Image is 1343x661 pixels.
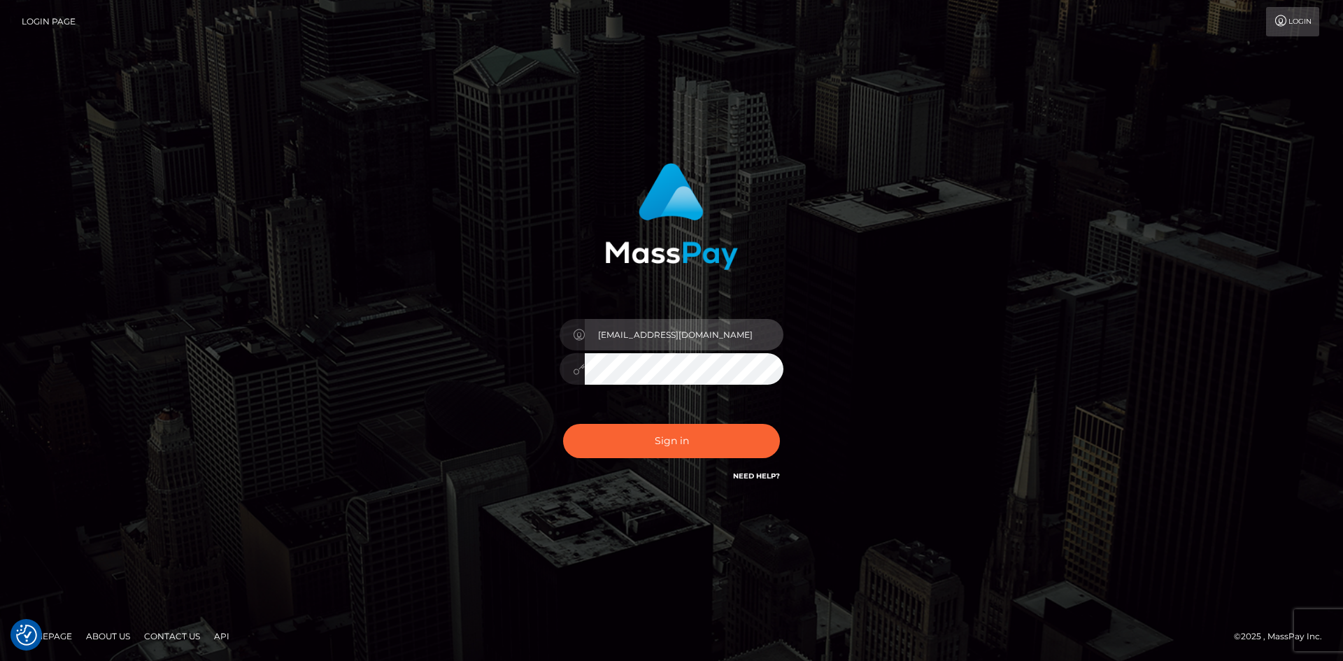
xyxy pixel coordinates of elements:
[80,625,136,647] a: About Us
[22,7,76,36] a: Login Page
[16,625,37,646] img: Revisit consent button
[563,424,780,458] button: Sign in
[1266,7,1319,36] a: Login
[733,471,780,481] a: Need Help?
[1234,629,1333,644] div: © 2025 , MassPay Inc.
[208,625,235,647] a: API
[15,625,78,647] a: Homepage
[16,625,37,646] button: Consent Preferences
[605,163,738,270] img: MassPay Login
[585,319,783,350] input: Username...
[138,625,206,647] a: Contact Us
